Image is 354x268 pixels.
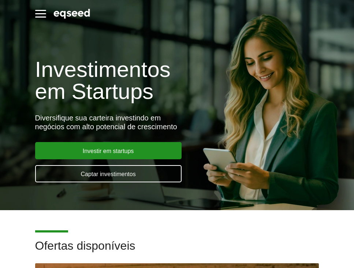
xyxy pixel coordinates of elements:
h2: Ofertas disponíveis [35,239,319,263]
h1: Investimentos em Startups [35,59,319,103]
a: Investir em startups [35,142,182,159]
a: Captar investimentos [35,165,182,182]
img: EqSeed [53,8,90,20]
div: Diversifique sua carteira investindo em negócios com alto potencial de crescimento [35,113,319,131]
